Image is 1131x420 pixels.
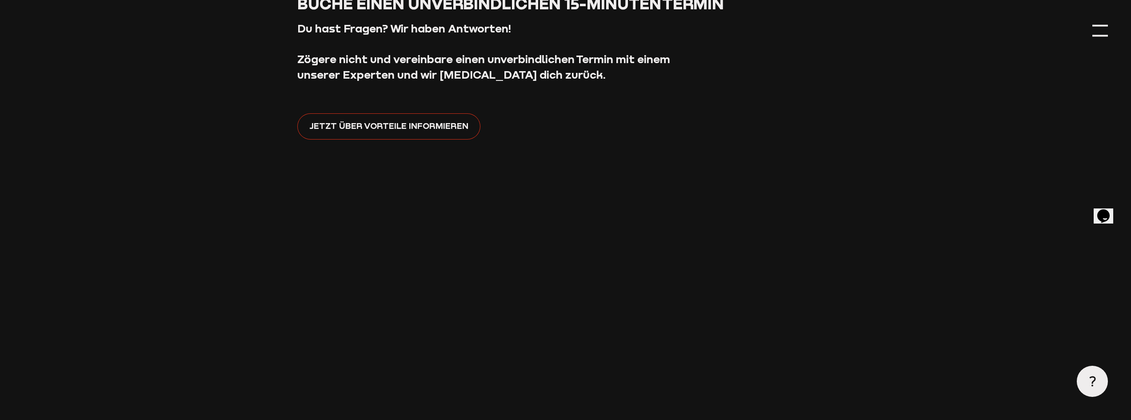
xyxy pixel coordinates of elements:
strong: Du hast Fragen? Wir haben Antworten! [297,21,512,35]
strong: Zögere nicht und vereinbare einen unverbindlichen Termin mit einem unserer Experten und wir [MEDI... [297,52,670,81]
a: Jetzt über Vorteile informieren [297,113,480,139]
iframe: chat widget [1094,197,1122,224]
span: Jetzt über Vorteile informieren [309,119,468,132]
